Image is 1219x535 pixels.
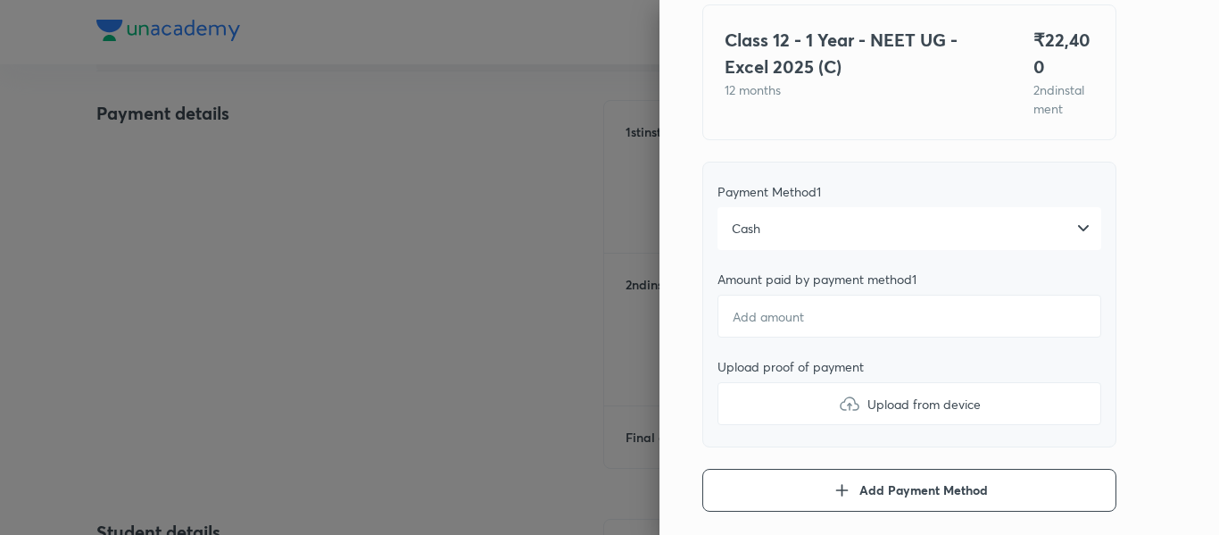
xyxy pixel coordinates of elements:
div: Upload proof of payment [717,359,1101,375]
input: Add amount [717,295,1101,338]
h4: ₹ 22,400 [1033,27,1094,80]
button: Add Payment Method [702,469,1116,512]
p: 12 months [725,80,991,99]
span: Upload from device [867,395,981,414]
p: 2 nd instalment [1033,80,1094,118]
span: Cash [732,220,760,238]
div: Amount paid by payment method 1 [717,272,1101,288]
span: Add Payment Method [859,481,988,499]
div: Payment Method 1 [717,184,1101,200]
img: upload [839,393,860,414]
h4: Class 12 - 1 Year - NEET UG - Excel 2025 (C) [725,27,991,80]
